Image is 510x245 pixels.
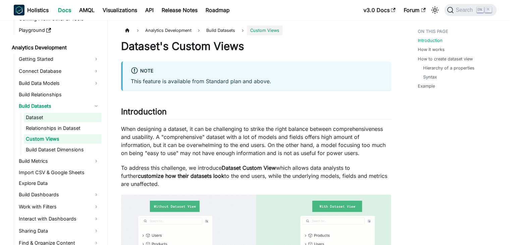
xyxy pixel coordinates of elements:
[121,40,391,53] h1: Dataset's Custom Views
[121,26,134,35] a: Home page
[75,5,99,15] a: AMQL
[423,74,437,80] a: Syntax
[142,26,195,35] span: Analytics Development
[131,67,383,76] div: Note
[247,26,283,35] span: Custom Views
[485,7,492,13] kbd: K
[158,5,202,15] a: Release Notes
[17,26,102,35] a: Playground
[17,168,102,177] a: Import CSV & Google Sheets
[17,179,102,188] a: Explore Data
[138,173,224,179] strong: customize how their datasets look
[444,4,496,16] button: Search (Ctrl+K)
[54,5,75,15] a: Docs
[7,20,108,245] nav: Docs sidebar
[202,5,234,15] a: Roadmap
[17,189,102,200] a: Build Dashboards
[17,66,102,77] a: Connect Database
[17,201,102,212] a: Work with Filters
[430,5,440,15] button: Switch between dark and light mode (currently light mode)
[418,46,445,53] a: How it works
[17,213,102,224] a: Interact with Dashboards
[10,43,102,52] a: Analytics Development
[24,124,102,133] a: Relationships in Dataset
[121,125,391,157] p: When designing a dataset, it can be challenging to strike the right balance between comprehensive...
[418,37,443,44] a: Introduction
[359,5,400,15] a: v3.0 Docs
[14,5,24,15] img: Holistics
[17,54,102,64] a: Getting Started
[14,5,49,15] a: HolisticsHolistics
[454,7,477,13] span: Search
[27,6,49,14] b: Holistics
[131,77,383,85] p: This feature is available from Standard plan and above.
[17,226,102,236] a: Sharing Data
[121,164,391,188] p: To address this challenge, we introduce which allows data analysts to further to the end users, w...
[17,101,102,111] a: Build Datasets
[418,56,473,62] a: How to create dataset view
[24,145,102,154] a: Build Dataset Dimensions
[121,107,391,119] h2: Introduction
[17,78,102,89] a: Build Data Models
[17,90,102,99] a: Build Relationships
[24,113,102,122] a: Dataset
[24,134,102,144] a: Custom Views
[99,5,141,15] a: Visualizations
[17,156,102,166] a: Build Metrics
[423,65,474,71] a: Hierarchy of a properties
[121,26,391,35] nav: Breadcrumbs
[222,164,276,171] strong: Dataset Custom View
[400,5,430,15] a: Forum
[141,5,158,15] a: API
[418,83,435,89] a: Example
[203,26,238,35] span: Build Datasets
